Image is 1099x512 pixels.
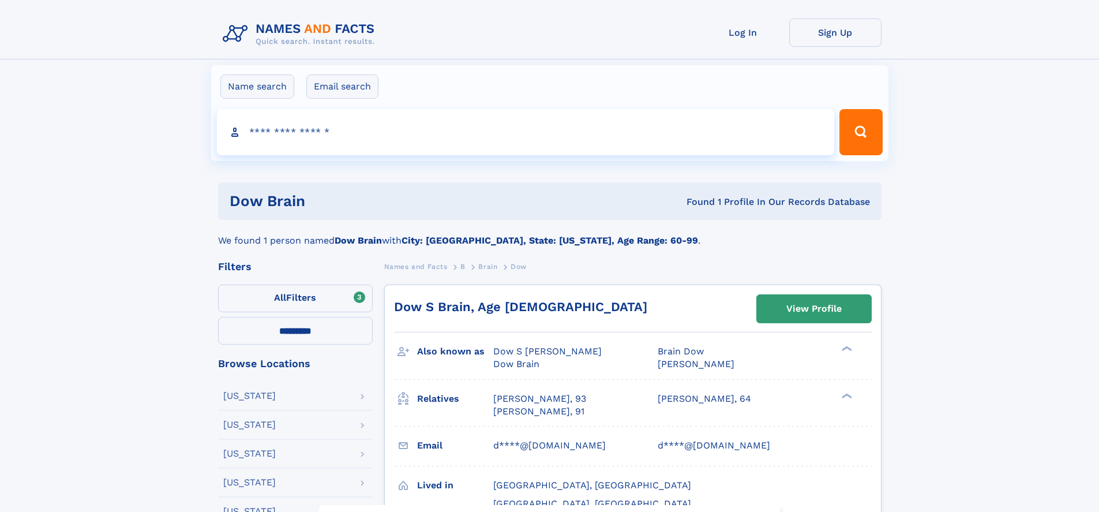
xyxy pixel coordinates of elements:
div: Filters [218,261,373,272]
h3: Also known as [417,342,493,361]
span: Dow [511,263,527,271]
div: Found 1 Profile In Our Records Database [496,196,870,208]
a: Brain [478,259,497,274]
div: [US_STATE] [223,478,276,487]
a: [PERSON_NAME], 91 [493,405,584,418]
b: Dow Brain [335,235,382,246]
span: B [460,263,466,271]
a: Sign Up [789,18,882,47]
h1: Dow Brain [230,194,496,208]
a: [PERSON_NAME], 93 [493,393,586,405]
span: [GEOGRAPHIC_DATA], [GEOGRAPHIC_DATA] [493,480,691,491]
button: Search Button [839,109,882,155]
a: Dow S Brain, Age [DEMOGRAPHIC_DATA] [394,300,647,314]
span: All [274,292,286,303]
h3: Email [417,436,493,455]
div: [US_STATE] [223,420,276,429]
div: Browse Locations [218,358,373,369]
label: Filters [218,285,373,312]
span: Brain Dow [658,346,704,357]
span: Dow S [PERSON_NAME] [493,346,602,357]
div: ❯ [839,345,853,353]
label: Email search [306,74,378,99]
b: City: [GEOGRAPHIC_DATA], State: [US_STATE], Age Range: 60-99 [402,235,698,246]
div: ❯ [839,392,853,399]
span: [GEOGRAPHIC_DATA], [GEOGRAPHIC_DATA] [493,498,691,509]
a: View Profile [757,295,871,323]
span: Brain [478,263,497,271]
label: Name search [220,74,294,99]
a: Log In [697,18,789,47]
img: Logo Names and Facts [218,18,384,50]
input: search input [217,109,835,155]
h3: Lived in [417,476,493,495]
h3: Relatives [417,389,493,409]
a: Names and Facts [384,259,448,274]
div: View Profile [786,296,842,322]
a: [PERSON_NAME], 64 [658,393,751,405]
span: Dow Brain [493,358,539,369]
span: [PERSON_NAME] [658,358,734,369]
a: B [460,259,466,274]
div: [US_STATE] [223,391,276,401]
div: [US_STATE] [223,449,276,458]
div: We found 1 person named with . [218,220,882,248]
